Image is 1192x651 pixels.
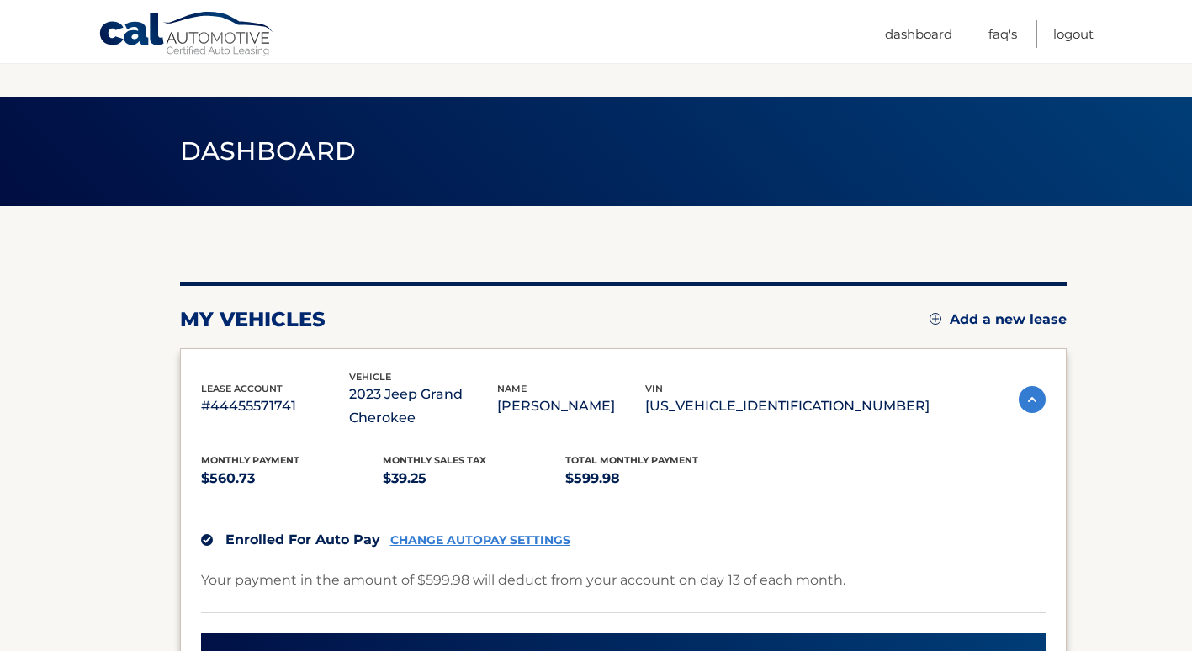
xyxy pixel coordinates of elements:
p: $599.98 [565,467,748,490]
a: Add a new lease [930,311,1067,328]
a: Dashboard [885,20,952,48]
p: [PERSON_NAME] [497,394,645,418]
p: [US_VEHICLE_IDENTIFICATION_NUMBER] [645,394,930,418]
a: Cal Automotive [98,11,275,60]
span: Dashboard [180,135,357,167]
p: 2023 Jeep Grand Cherokee [349,383,497,430]
p: Your payment in the amount of $599.98 will deduct from your account on day 13 of each month. [201,569,845,592]
h2: my vehicles [180,307,326,332]
p: $39.25 [383,467,565,490]
span: vin [645,383,663,394]
span: vehicle [349,371,391,383]
span: Total Monthly Payment [565,454,698,466]
a: CHANGE AUTOPAY SETTINGS [390,533,570,548]
span: lease account [201,383,283,394]
img: check.svg [201,534,213,546]
span: Enrolled For Auto Pay [225,532,380,548]
a: Logout [1053,20,1094,48]
img: accordion-active.svg [1019,386,1046,413]
img: add.svg [930,313,941,325]
span: name [497,383,527,394]
span: Monthly Payment [201,454,299,466]
p: $560.73 [201,467,384,490]
p: #44455571741 [201,394,349,418]
a: FAQ's [988,20,1017,48]
span: Monthly sales Tax [383,454,486,466]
